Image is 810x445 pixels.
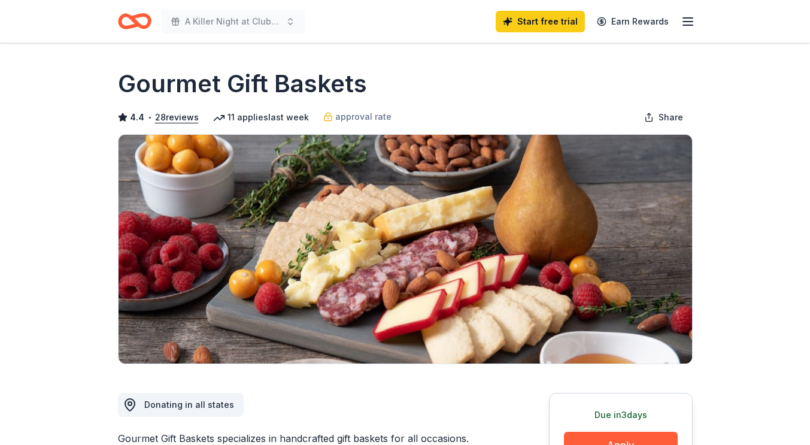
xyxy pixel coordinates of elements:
a: Home [118,7,151,35]
button: 28reviews [155,110,199,125]
button: A Killer Night at Club 85 [161,10,305,34]
span: Donating in all states [144,399,234,410]
div: Due in 3 days [564,408,678,422]
a: Start free trial [496,11,585,32]
a: Earn Rewards [590,11,676,32]
h1: Gourmet Gift Baskets [118,67,367,101]
a: approval rate [323,110,392,124]
span: • [147,113,151,122]
div: 11 applies last week [213,110,309,125]
span: A Killer Night at Club 85 [185,14,281,29]
span: approval rate [335,110,392,124]
span: Share [659,110,683,125]
img: Image for Gourmet Gift Baskets [119,135,692,364]
button: Share [635,105,693,129]
span: 4.4 [130,110,144,125]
